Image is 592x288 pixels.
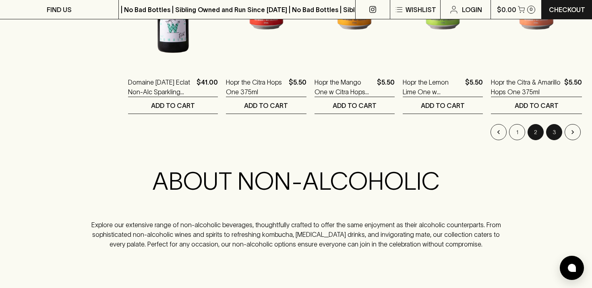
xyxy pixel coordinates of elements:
p: ADD TO CART [515,101,559,110]
nav: pagination navigation [128,124,582,140]
button: Go to page 1 [509,124,525,140]
a: Hopr the Lemon Lime One w Motueka Hops 375ml [403,77,462,97]
p: $5.50 [289,77,306,97]
a: Hopr the Mango One w Citra Hops 375ml [315,77,374,97]
button: ADD TO CART [491,97,582,114]
p: $0.00 [497,5,516,15]
p: $41.00 [197,77,218,97]
p: ADD TO CART [151,101,195,110]
p: $5.50 [465,77,483,97]
button: Go to page 3 [546,124,562,140]
button: ADD TO CART [226,97,306,114]
button: ADD TO CART [128,97,218,114]
p: $5.50 [564,77,582,97]
button: ADD TO CART [403,97,483,114]
p: Login [462,5,482,15]
a: Hopr the Citra & Amarillo Hops One 375ml [491,77,561,97]
p: ADD TO CART [244,101,288,110]
a: Hopr the Citra Hops One 375ml [226,77,285,97]
button: ADD TO CART [315,97,395,114]
p: Explore our extensive range of non-alcoholic beverages, thoughtfully crafted to offer the same en... [89,220,503,249]
p: ADD TO CART [333,101,377,110]
p: 0 [530,7,533,12]
a: Domaine [DATE] Eclat Non-Alc Sparkling [GEOGRAPHIC_DATA] [128,77,193,97]
img: bubble-icon [568,264,576,272]
button: Go to previous page [491,124,507,140]
p: FIND US [47,5,72,15]
p: Checkout [549,5,585,15]
p: $5.50 [377,77,395,97]
p: Wishlist [406,5,436,15]
button: Go to next page [565,124,581,140]
button: page 2 [528,124,544,140]
p: ADD TO CART [421,101,465,110]
h2: ABOUT NON-ALCOHOLIC [89,167,503,196]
